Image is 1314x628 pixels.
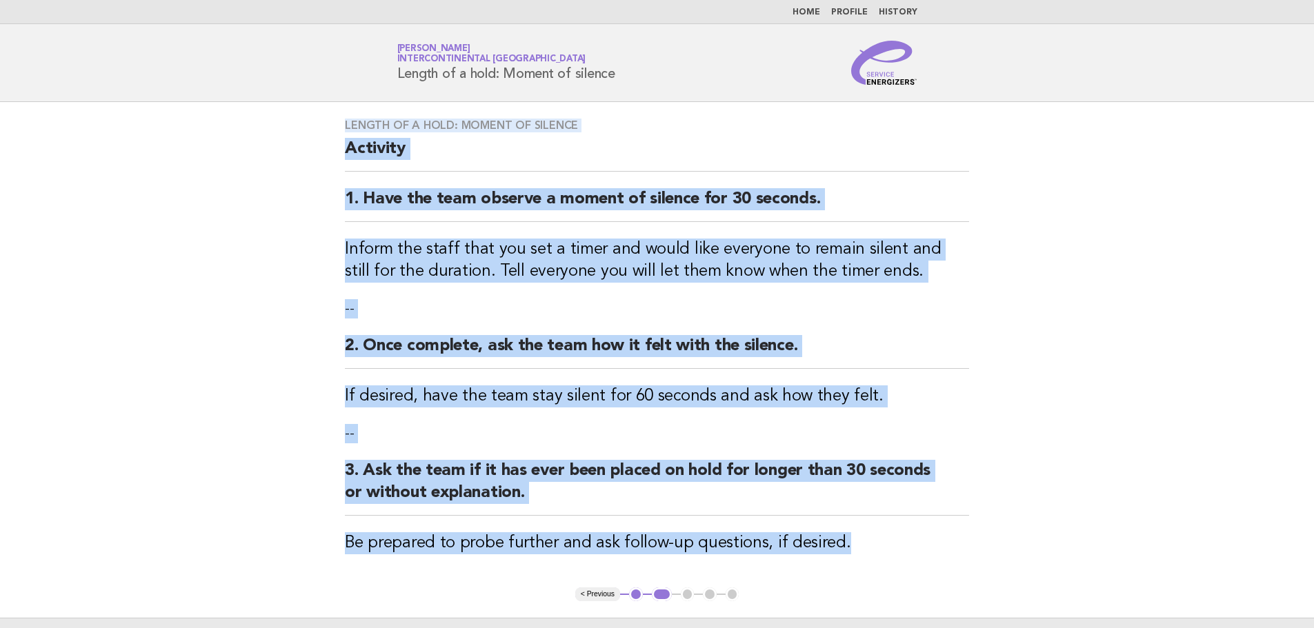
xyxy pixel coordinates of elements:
h2: 3. Ask the team if it has ever been placed on hold for longer than 30 seconds or without explanat... [345,460,969,516]
h3: If desired, have the team stay silent for 60 seconds and ask how they felt. [345,385,969,407]
img: Service Energizers [851,41,917,85]
button: 1 [629,587,643,601]
h2: 2. Once complete, ask the team how it felt with the silence. [345,335,969,369]
h3: Length of a hold: Moment of silence [345,119,969,132]
a: History [879,8,917,17]
button: < Previous [575,587,620,601]
button: 2 [652,587,672,601]
p: -- [345,424,969,443]
a: Home [793,8,820,17]
a: [PERSON_NAME]InterContinental [GEOGRAPHIC_DATA] [397,44,586,63]
h3: Be prepared to probe further and ask follow-up questions, if desired. [345,532,969,554]
h1: Length of a hold: Moment of silence [397,45,615,81]
h2: Activity [345,138,969,172]
a: Profile [831,8,868,17]
span: InterContinental [GEOGRAPHIC_DATA] [397,55,586,64]
h3: Inform the staff that you set a timer and would like everyone to remain silent and still for the ... [345,239,969,283]
h2: 1. Have the team observe a moment of silence for 30 seconds. [345,188,969,222]
p: -- [345,299,969,318]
